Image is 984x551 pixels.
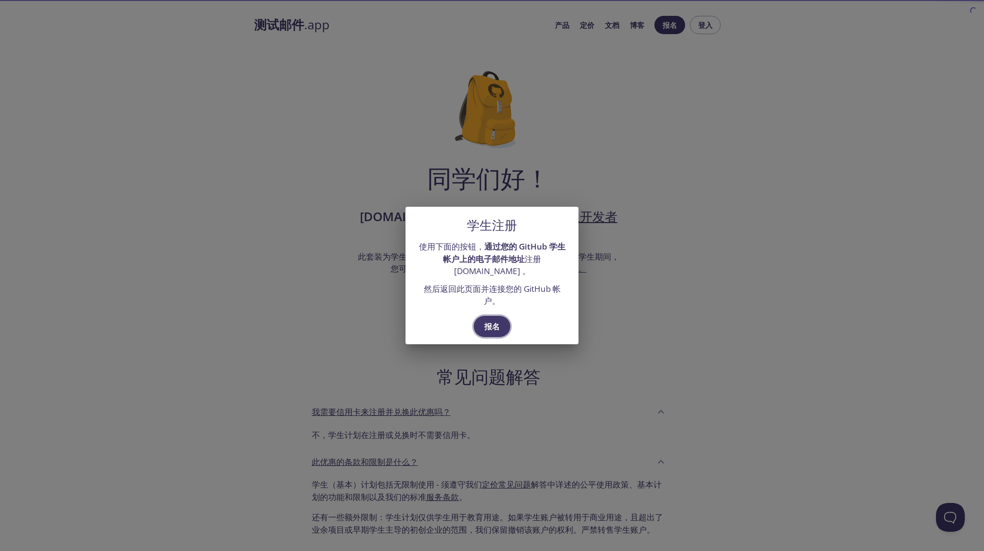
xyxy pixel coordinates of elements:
[467,217,517,234] font: 学生注册
[424,283,561,307] font: 然后返回此页面并连接您的 GitHub 帐户。
[484,321,500,332] font: 报名
[419,241,484,252] font: 使用下面的按钮，
[474,316,510,337] button: 报名
[443,241,566,264] font: 通过您的 GitHub 学生帐户上的电子邮件地址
